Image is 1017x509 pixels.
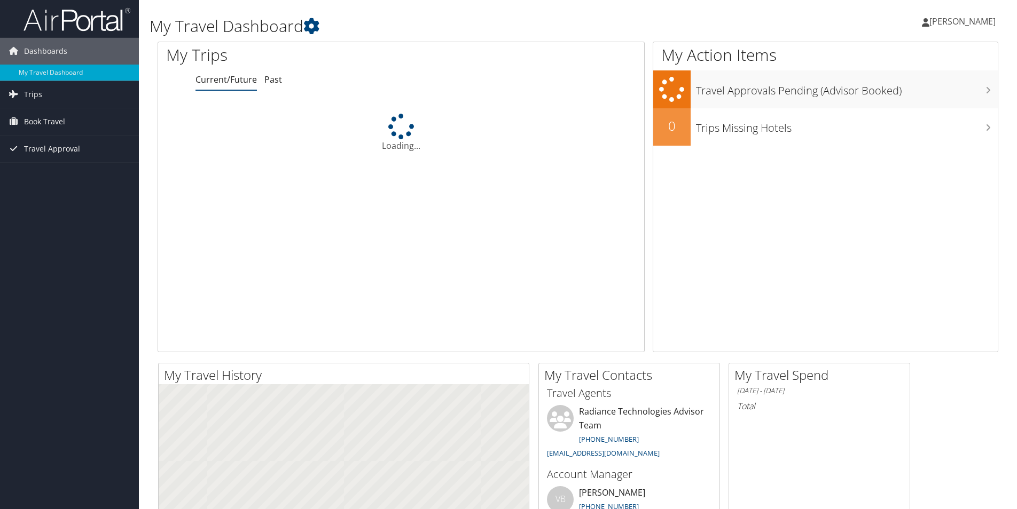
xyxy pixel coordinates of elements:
[150,15,721,37] h1: My Travel Dashboard
[547,467,711,482] h3: Account Manager
[737,400,902,412] h6: Total
[653,70,998,108] a: Travel Approvals Pending (Advisor Booked)
[653,117,691,135] h2: 0
[929,15,996,27] span: [PERSON_NAME]
[24,136,80,162] span: Travel Approval
[24,81,42,108] span: Trips
[653,108,998,146] a: 0Trips Missing Hotels
[579,434,639,444] a: [PHONE_NUMBER]
[696,78,998,98] h3: Travel Approvals Pending (Advisor Booked)
[158,114,644,152] div: Loading...
[264,74,282,85] a: Past
[547,448,660,458] a: [EMAIL_ADDRESS][DOMAIN_NAME]
[24,108,65,135] span: Book Travel
[734,366,910,384] h2: My Travel Spend
[922,5,1006,37] a: [PERSON_NAME]
[166,44,434,66] h1: My Trips
[164,366,529,384] h2: My Travel History
[696,115,998,136] h3: Trips Missing Hotels
[653,44,998,66] h1: My Action Items
[24,7,130,32] img: airportal-logo.png
[547,386,711,401] h3: Travel Agents
[195,74,257,85] a: Current/Future
[24,38,67,65] span: Dashboards
[737,386,902,396] h6: [DATE] - [DATE]
[544,366,719,384] h2: My Travel Contacts
[542,405,717,462] li: Radiance Technologies Advisor Team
